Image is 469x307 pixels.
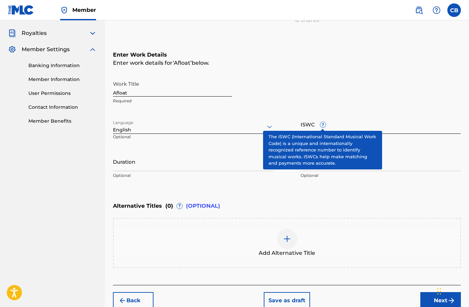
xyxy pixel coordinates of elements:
[28,118,97,125] a: Member Benefits
[60,6,68,14] img: Top Rightsholder
[8,5,34,15] img: MLC Logo
[89,45,97,54] img: expand
[173,60,192,66] span: Afloat
[283,235,291,243] img: add
[113,172,274,179] p: Optional
[72,6,96,14] span: Member
[89,29,97,37] img: expand
[432,6,441,14] img: help
[320,122,326,127] span: ?
[437,281,441,302] div: Drag
[430,3,443,17] div: Help
[22,45,70,54] span: Member Settings
[174,60,190,66] span: Afloat
[118,296,126,305] img: 7ee5dd4eb1f8a8e3ef2f.svg
[415,6,423,14] img: search
[113,98,232,104] p: Required
[113,134,166,145] p: Optional
[28,76,97,83] a: Member Information
[28,104,97,111] a: Contact Information
[301,135,461,141] p: Optional
[192,60,209,66] span: below.
[28,62,97,69] a: Banking Information
[259,249,315,257] span: Add Alternative Title
[165,202,173,210] span: ( 0 )
[113,51,461,59] h6: Enter Work Details
[301,172,461,179] p: Optional
[22,29,47,37] span: Royalties
[113,202,162,210] span: Alternative Titles
[186,202,220,210] span: (OPTIONAL)
[8,45,16,54] img: Member Settings
[28,90,97,97] a: User Permissions
[412,3,426,17] a: Public Search
[177,203,182,209] span: ?
[113,60,173,66] span: Enter work details for
[447,3,461,17] div: User Menu
[435,274,469,307] iframe: Chat Widget
[8,29,16,37] img: Royalties
[367,159,373,165] span: ?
